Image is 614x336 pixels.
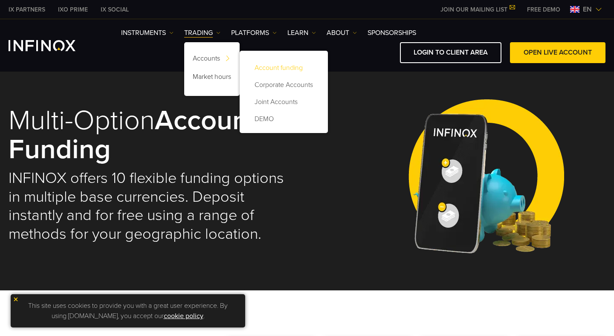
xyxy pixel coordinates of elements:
[231,28,277,38] a: PLATFORMS
[521,5,567,14] a: INFINOX MENU
[248,76,319,93] a: Corporate Accounts
[52,5,94,14] a: INFINOX
[164,312,203,320] a: cookie policy
[184,51,240,69] a: Accounts
[248,59,319,76] a: Account funding
[9,40,96,51] a: INFINOX Logo
[368,28,416,38] a: SPONSORSHIPS
[184,28,220,38] a: TRADING
[434,6,521,13] a: JOIN OUR MAILING LIST
[287,28,316,38] a: Learn
[248,93,319,110] a: Joint Accounts
[248,110,319,127] a: DEMO
[9,169,295,244] h2: INFINOX offers 10 flexible funding options in multiple base currencies. Deposit instantly and for...
[15,298,241,323] p: This site uses cookies to provide you with a great user experience. By using [DOMAIN_NAME], you a...
[327,28,357,38] a: ABOUT
[13,296,19,302] img: yellow close icon
[184,69,240,87] a: Market hours
[579,4,595,14] span: en
[2,5,52,14] a: INFINOX
[121,28,174,38] a: Instruments
[9,104,257,166] strong: Account Funding
[94,5,135,14] a: INFINOX
[400,42,501,63] a: LOGIN TO CLIENT AREA
[9,106,295,165] h1: Multi-Option
[510,42,605,63] a: OPEN LIVE ACCOUNT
